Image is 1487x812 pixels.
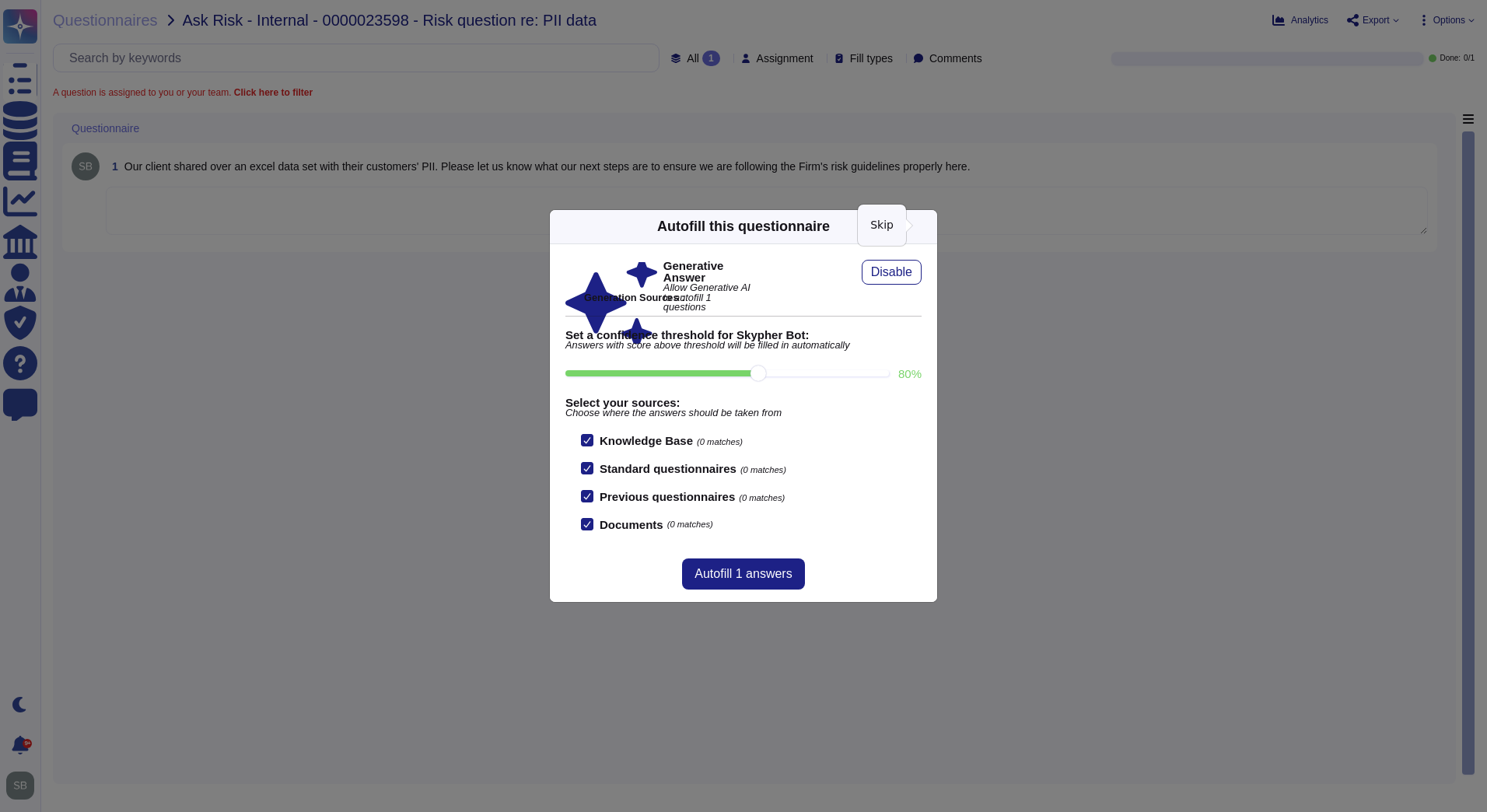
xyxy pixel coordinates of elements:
span: Answers with score above threshold will be filled in automatically [565,341,922,351]
span: Allow Generative AI to autofill 1 questions [663,283,755,313]
b: Select your sources: [565,397,922,408]
b: Documents [600,519,663,530]
label: 80 % [898,368,922,380]
span: (0 matches) [697,437,743,446]
b: Knowledge Base [600,434,693,447]
span: Choose where the answers should be taken from [565,408,922,418]
b: Previous questionnaires [600,490,735,503]
span: Disable [871,266,912,278]
div: Autofill this questionnaire [657,216,830,237]
b: Standard questionnaires [600,462,737,475]
span: Autofill 1 answers [695,568,792,580]
button: Disable [862,260,922,285]
b: Generation Sources : [584,292,684,303]
span: (0 matches) [740,465,786,474]
div: Skip [858,205,906,246]
span: (0 matches) [667,520,713,529]
span: (0 matches) [739,493,785,502]
button: Autofill 1 answers [682,558,804,590]
b: Set a confidence threshold for Skypher Bot: [565,329,922,341]
b: Generative Answer [663,260,755,283]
